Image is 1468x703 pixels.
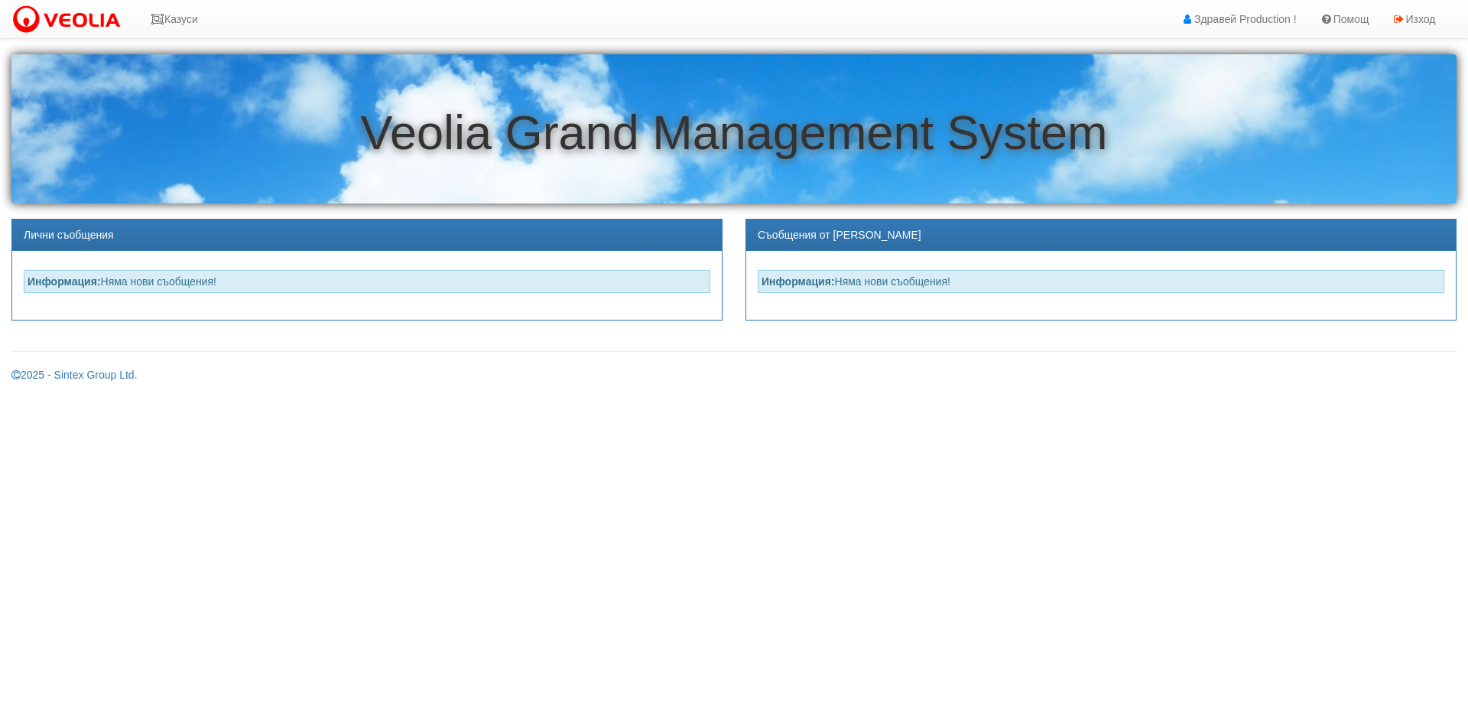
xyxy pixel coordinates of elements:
strong: Информация: [762,275,835,288]
a: 2025 - Sintex Group Ltd. [11,369,138,381]
h1: Veolia Grand Management System [11,106,1457,159]
div: Няма нови съобщения! [758,270,1444,293]
img: VeoliaLogo.png [11,4,128,36]
div: Лични съобщения [12,220,722,251]
div: Няма нови съобщения! [24,270,710,293]
strong: Информация: [28,275,101,288]
div: Съобщения от [PERSON_NAME] [746,220,1456,251]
